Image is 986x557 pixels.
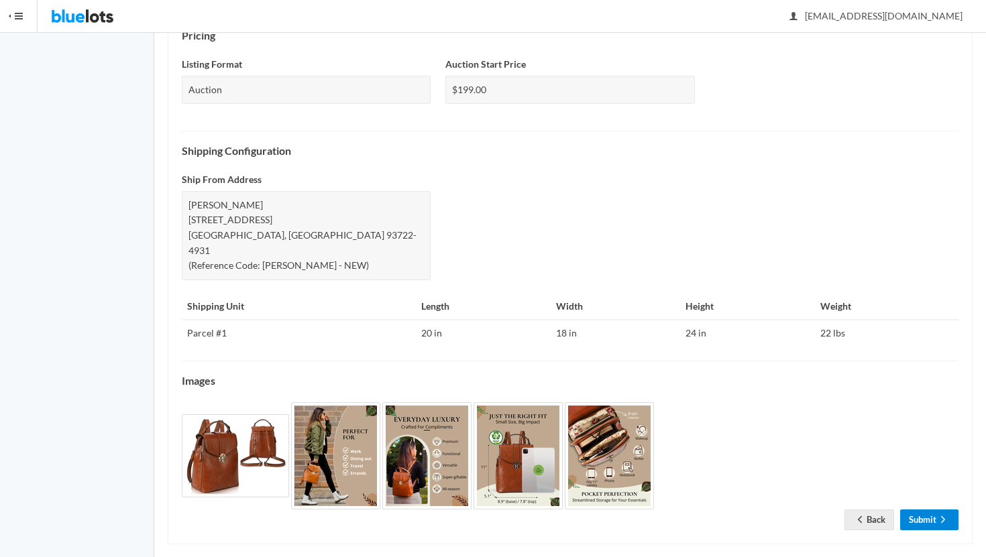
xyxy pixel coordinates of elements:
img: e9df9cd8-b715-4f99-8e2d-cf262538436c-1731293615.jpg [182,414,289,497]
th: Height [680,294,814,320]
h4: Pricing [182,29,958,42]
th: Width [551,294,681,320]
td: 22 lbs [815,320,958,347]
label: Listing Format [182,57,242,72]
div: [PERSON_NAME] [STREET_ADDRESS] [GEOGRAPHIC_DATA], [GEOGRAPHIC_DATA] 93722-4931 (Reference Code: [... [182,191,431,280]
label: Auction Start Price [445,57,526,72]
ion-icon: person [787,11,800,23]
th: Weight [815,294,958,320]
th: Shipping Unit [182,294,416,320]
ion-icon: arrow forward [936,514,950,527]
td: 20 in [416,320,550,347]
ion-icon: arrow back [853,514,867,527]
td: Parcel #1 [182,320,416,347]
label: Ship From Address [182,172,262,188]
h4: Shipping Configuration [182,145,958,157]
div: $199.00 [445,76,694,105]
a: Submitarrow forward [900,509,958,530]
div: Auction [182,76,431,105]
img: 9ce56225-48b6-4dea-b4ac-bf643b244b18-1731293704.jpg [382,402,472,509]
img: 7932ece0-5702-4039-992a-6661f3a944f1-1731293706.jpg [565,402,654,509]
img: 22e43030-60ff-407d-a2f5-5046686dfaef-1731293705.jpg [474,402,563,509]
h4: Images [182,375,958,387]
th: Length [416,294,550,320]
td: 18 in [551,320,681,347]
span: [EMAIL_ADDRESS][DOMAIN_NAME] [790,10,963,21]
a: arrow backBack [844,509,894,530]
img: 8a279616-1e52-40f5-a5f8-fee7802562bc-1731293702.jpg [291,402,380,509]
td: 24 in [680,320,814,347]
